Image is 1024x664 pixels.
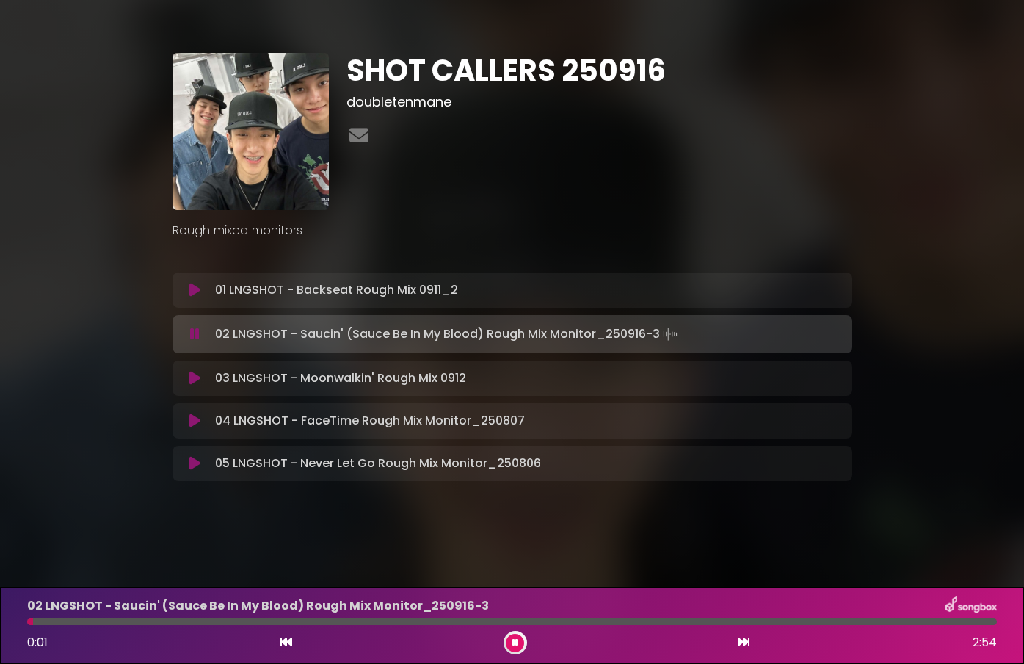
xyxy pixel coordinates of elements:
p: 04 LNGSHOT - FaceTime Rough Mix Monitor_250807 [215,412,525,430]
h3: doubletenmane [346,94,852,110]
h1: SHOT CALLERS 250916 [346,53,852,88]
p: 01 LNGSHOT - Backseat Rough Mix 0911_2 [215,281,458,299]
p: 03 LNGSHOT - Moonwalkin' Rough Mix 0912 [215,369,466,387]
img: EhfZEEfJT4ehH6TTm04u [173,53,330,210]
img: waveform4.gif [660,324,680,344]
p: Rough mixed monitors [173,222,852,239]
p: 05 LNGSHOT - Never Let Go Rough Mix Monitor_250806 [215,455,541,472]
p: 02 LNGSHOT - Saucin' (Sauce Be In My Blood) Rough Mix Monitor_250916-3 [215,324,680,344]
